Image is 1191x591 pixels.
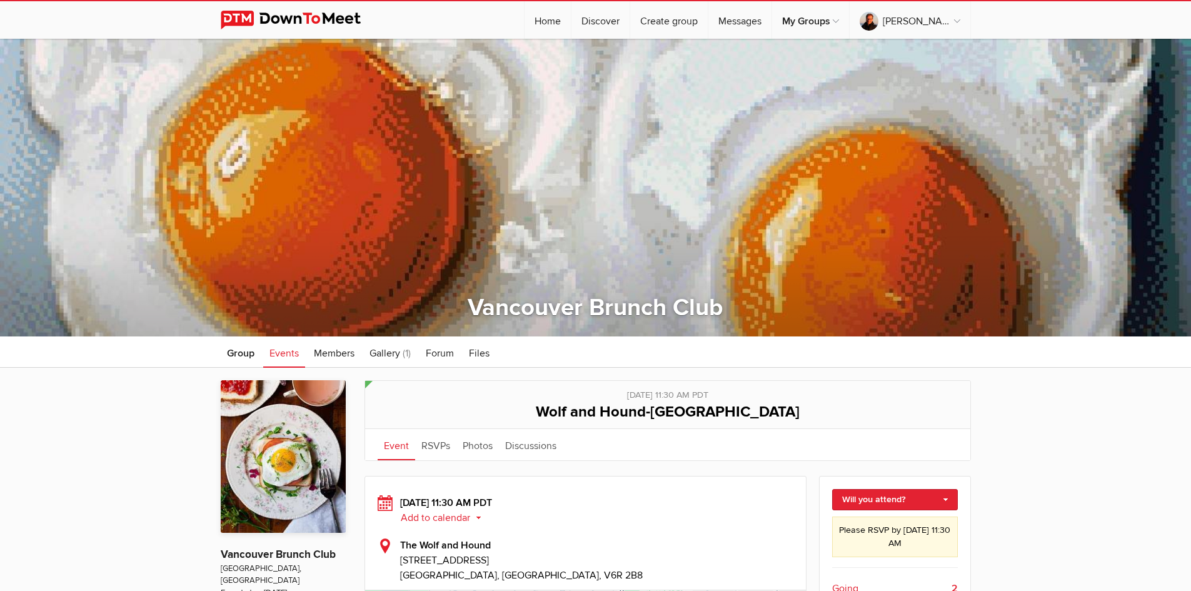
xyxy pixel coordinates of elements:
a: My Groups [772,1,849,39]
span: Wolf and Hound-[GEOGRAPHIC_DATA] [536,403,800,421]
a: Messages [708,1,771,39]
span: Group [227,347,254,360]
span: Files [469,347,490,360]
a: Will you attend? [832,489,958,510]
span: [GEOGRAPHIC_DATA], [GEOGRAPHIC_DATA] [221,563,346,587]
a: Group [221,336,261,368]
a: Discover [571,1,630,39]
a: Home [525,1,571,39]
a: Discussions [499,429,563,460]
span: [STREET_ADDRESS] [400,553,794,568]
a: Photos [456,429,499,460]
a: Vancouver Brunch Club [468,293,723,322]
a: Gallery (1) [363,336,417,368]
span: Gallery [369,347,400,360]
a: RSVPs [415,429,456,460]
a: Forum [420,336,460,368]
span: Members [314,347,354,360]
a: Event [378,429,415,460]
a: Files [463,336,496,368]
img: Vancouver Brunch Club [221,380,346,533]
button: Add to calendar [400,512,491,523]
span: Events [269,347,299,360]
b: The Wolf and Hound [400,539,491,552]
img: DownToMeet [221,11,380,29]
a: Events [263,336,305,368]
div: Please RSVP by [DATE] 11:30 AM [832,517,958,557]
a: Create group [630,1,708,39]
a: Vancouver Brunch Club [221,548,336,561]
a: [PERSON_NAME] [850,1,970,39]
span: [GEOGRAPHIC_DATA], [GEOGRAPHIC_DATA], V6R 2B8 [400,569,643,582]
div: [DATE] 11:30 AM PDT [378,495,794,525]
a: Members [308,336,361,368]
span: Forum [426,347,454,360]
div: [DATE] 11:30 AM PDT [378,381,958,402]
span: (1) [403,347,411,360]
